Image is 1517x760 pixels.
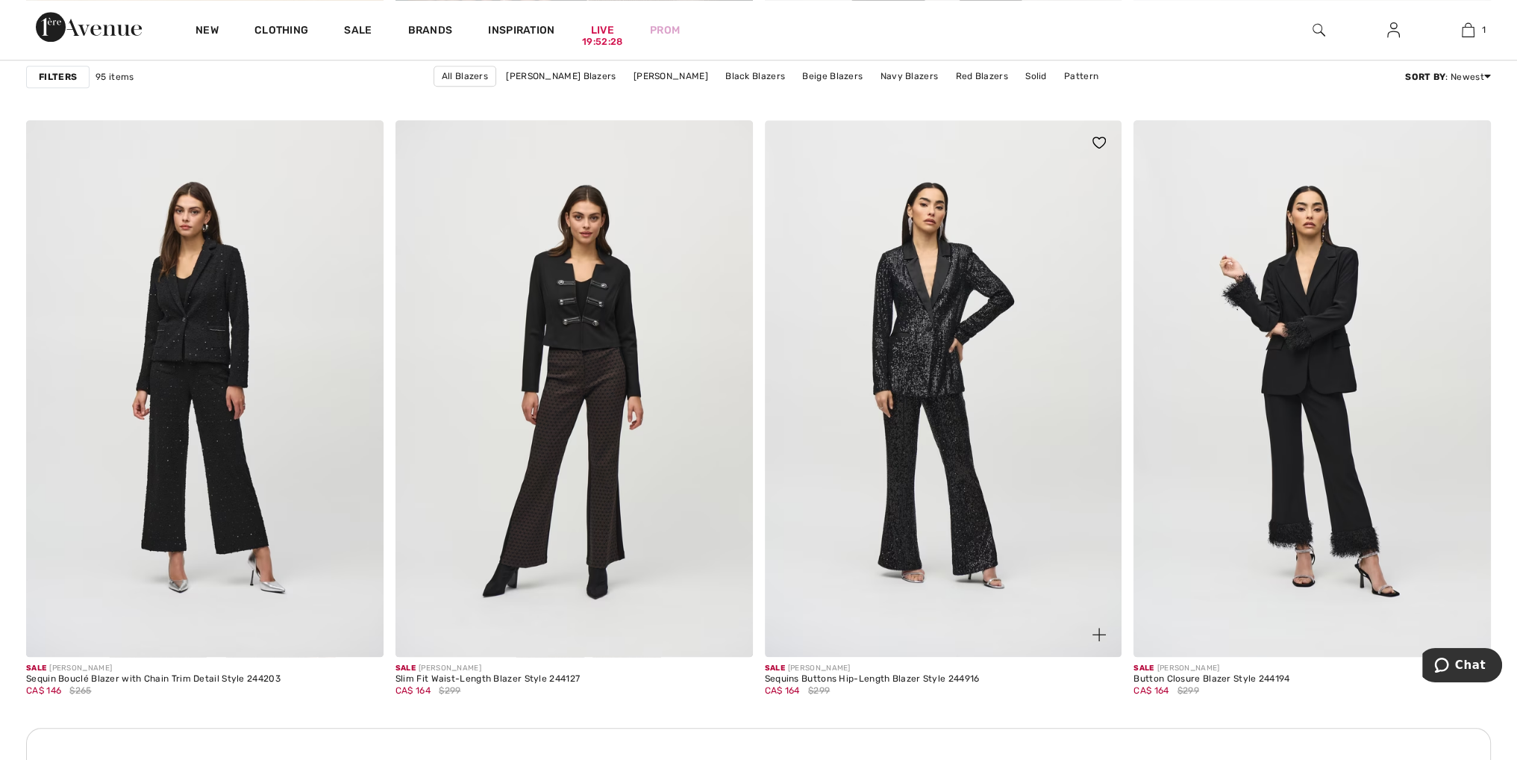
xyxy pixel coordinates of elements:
[1133,674,1289,685] div: Button Closure Blazer Style 244194
[1133,120,1491,656] img: Button Closure Blazer Style 244194. Black
[395,674,580,685] div: Slim Fit Waist-Length Blazer Style 244127
[196,24,219,40] a: New
[808,684,830,697] span: $299
[344,24,372,40] a: Sale
[1482,23,1486,37] span: 1
[765,664,785,673] span: Sale
[1375,21,1412,40] a: Sign In
[1405,72,1445,82] strong: Sort By
[26,674,281,685] div: Sequin Bouclé Blazer with Chain Trim Detail Style 244203
[488,24,554,40] span: Inspiration
[26,663,281,674] div: [PERSON_NAME]
[26,664,46,673] span: Sale
[1092,137,1106,149] img: heart_black_full.svg
[1133,685,1169,696] span: CA$ 164
[1057,66,1106,86] a: Pattern
[1177,684,1199,697] span: $299
[395,120,753,656] img: Slim Fit Waist-Length Blazer Style 244127. Black
[765,685,800,696] span: CA$ 164
[1431,21,1504,39] a: 1
[765,120,1122,656] a: Sequins Buttons Hip-Length Blazer Style 244916. Black
[434,66,496,87] a: All Blazers
[439,684,460,697] span: $299
[1313,21,1325,39] img: search the website
[582,35,622,49] div: 19:52:28
[795,66,870,86] a: Beige Blazers
[1462,21,1474,39] img: My Bag
[626,66,716,86] a: [PERSON_NAME]
[69,684,91,697] span: $265
[96,70,134,84] span: 95 items
[39,70,77,84] strong: Filters
[650,22,680,38] a: Prom
[408,24,453,40] a: Brands
[1018,66,1054,86] a: Solid
[254,24,308,40] a: Clothing
[26,685,61,696] span: CA$ 146
[1387,21,1400,39] img: My Info
[498,66,623,86] a: [PERSON_NAME] Blazers
[718,66,792,86] a: Black Blazers
[591,22,614,38] a: Live19:52:28
[1133,663,1289,674] div: [PERSON_NAME]
[395,685,431,696] span: CA$ 164
[873,66,946,86] a: Navy Blazers
[36,12,142,42] img: 1ère Avenue
[1092,628,1106,641] img: plus_v2.svg
[765,663,980,674] div: [PERSON_NAME]
[395,664,416,673] span: Sale
[948,66,1015,86] a: Red Blazers
[26,120,384,656] img: Sequin Bouclé Blazer with Chain Trim Detail Style 244203. Black
[395,663,580,674] div: [PERSON_NAME]
[1405,70,1491,84] div: : Newest
[1133,664,1154,673] span: Sale
[765,674,980,685] div: Sequins Buttons Hip-Length Blazer Style 244916
[1422,648,1502,685] iframe: Opens a widget where you can chat to one of our agents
